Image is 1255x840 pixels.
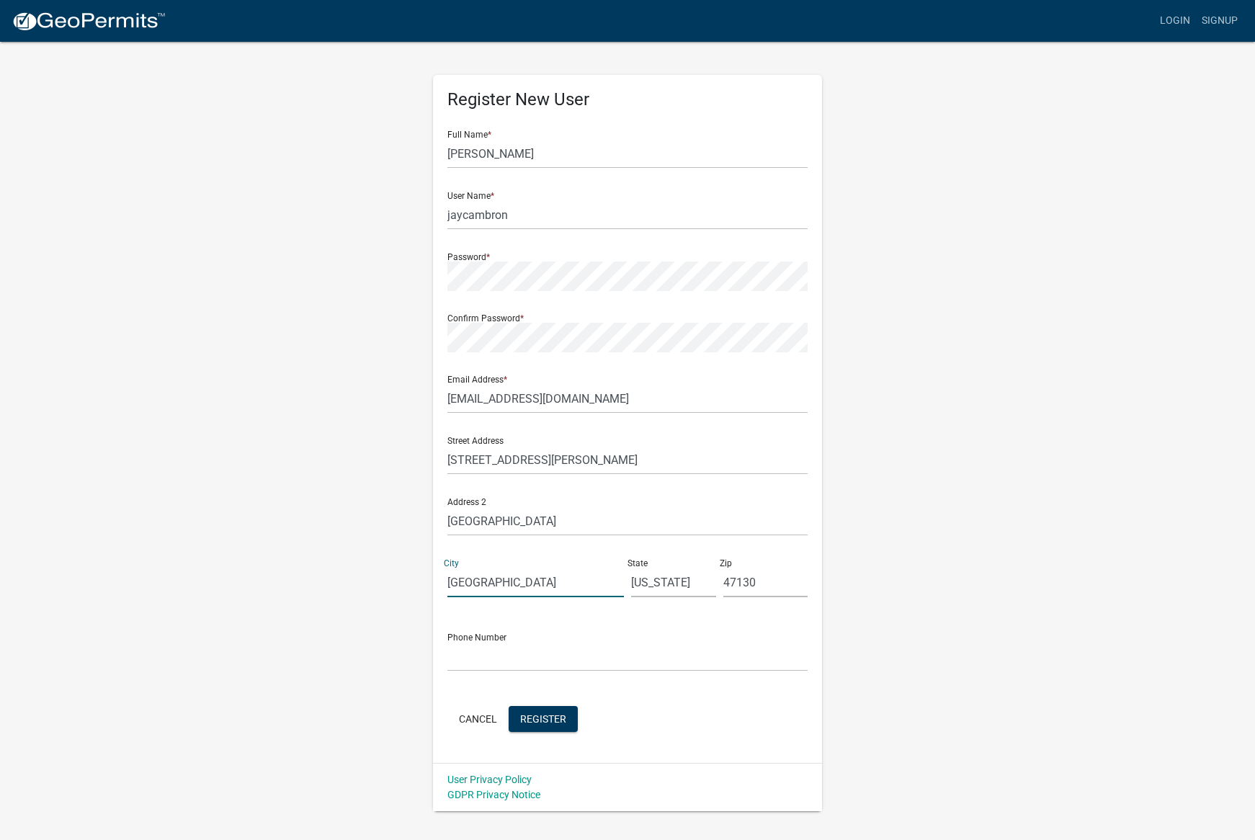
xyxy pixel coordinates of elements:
[509,706,578,732] button: Register
[447,706,509,732] button: Cancel
[1196,7,1243,35] a: Signup
[520,712,566,724] span: Register
[447,789,540,800] a: GDPR Privacy Notice
[447,774,532,785] a: User Privacy Policy
[447,89,808,110] h5: Register New User
[1154,7,1196,35] a: Login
